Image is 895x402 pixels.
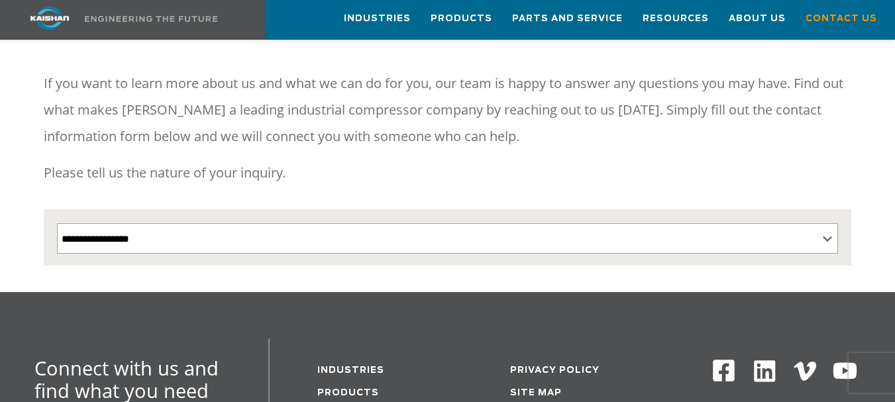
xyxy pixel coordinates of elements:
[44,160,851,186] p: Please tell us the nature of your inquiry.
[85,16,217,22] img: Engineering the future
[729,1,786,36] a: About Us
[794,362,816,381] img: Vimeo
[512,1,623,36] a: Parts and Service
[344,11,411,26] span: Industries
[44,70,851,150] p: If you want to learn more about us and what we can do for you, our team is happy to answer any qu...
[512,11,623,26] span: Parts and Service
[752,358,778,384] img: Linkedin
[711,358,736,383] img: Facebook
[729,11,786,26] span: About Us
[317,389,379,397] a: Products
[510,366,600,375] a: Privacy Policy
[643,11,709,26] span: Resources
[344,1,411,36] a: Industries
[317,366,384,375] a: Industries
[643,1,709,36] a: Resources
[832,358,858,384] img: Youtube
[806,11,877,26] span: Contact Us
[431,11,492,26] span: Products
[806,1,877,36] a: Contact Us
[510,389,562,397] a: Site Map
[431,1,492,36] a: Products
